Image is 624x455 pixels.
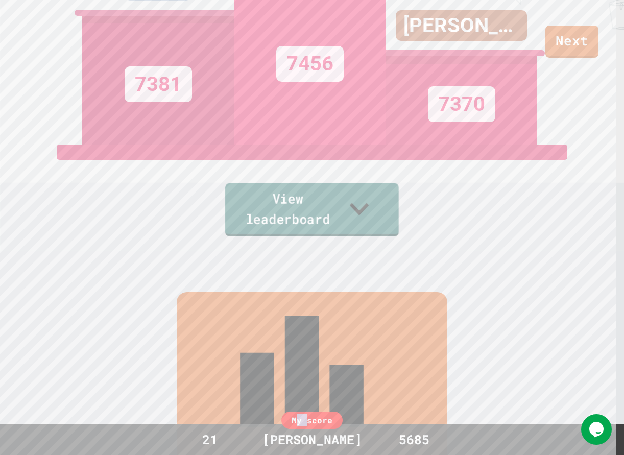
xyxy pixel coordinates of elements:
div: [PERSON_NAME] [396,10,527,41]
div: [PERSON_NAME] [252,430,372,449]
div: 7370 [428,86,495,122]
div: 5685 [376,430,452,449]
div: 21 [172,430,248,449]
a: View leaderboard [225,183,399,236]
a: Next [545,26,598,58]
div: 7456 [276,46,344,82]
iframe: chat widget [581,414,614,445]
div: 7381 [125,66,192,102]
div: My score [281,412,343,429]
